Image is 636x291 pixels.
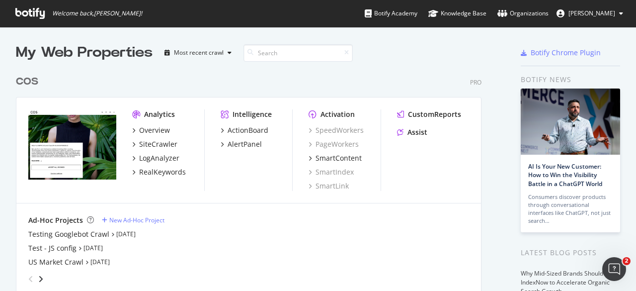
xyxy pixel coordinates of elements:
div: Botify Academy [365,8,417,18]
a: CustomReports [397,109,461,119]
a: SpeedWorkers [309,125,364,135]
button: [PERSON_NAME] [549,5,631,21]
div: COS [16,75,38,89]
div: Organizations [497,8,549,18]
span: Hana Majeed [568,9,615,17]
div: Most recent crawl [174,50,224,56]
img: AI Is Your New Customer: How to Win the Visibility Battle in a ChatGPT World [521,89,620,155]
a: PageWorkers [309,139,359,149]
a: Test - JS config [28,243,77,253]
a: ActionBoard [221,125,268,135]
div: angle-right [37,274,44,284]
a: AlertPanel [221,139,262,149]
div: RealKeywords [139,167,186,177]
iframe: Intercom live chat [602,257,626,281]
div: CustomReports [408,109,461,119]
div: Botify Chrome Plugin [531,48,601,58]
a: SiteCrawler [132,139,177,149]
input: Search [243,44,353,62]
span: 2 [623,257,631,265]
div: My Web Properties [16,43,153,63]
div: Knowledge Base [428,8,486,18]
a: LogAnalyzer [132,153,179,163]
div: AlertPanel [228,139,262,149]
a: RealKeywords [132,167,186,177]
div: Assist [407,127,427,137]
div: ActionBoard [228,125,268,135]
div: LogAnalyzer [139,153,179,163]
a: AI Is Your New Customer: How to Win the Visibility Battle in a ChatGPT World [528,162,602,188]
a: [DATE] [83,244,103,252]
a: SmartLink [309,181,349,191]
div: New Ad-Hoc Project [109,216,164,224]
div: Intelligence [233,109,272,119]
div: Botify news [521,74,620,85]
div: Overview [139,125,170,135]
div: Ad-Hoc Projects [28,215,83,225]
button: Most recent crawl [160,45,236,61]
a: SmartIndex [309,167,354,177]
a: [DATE] [116,230,136,238]
div: SmartContent [316,153,362,163]
a: US Market Crawl [28,257,83,267]
a: COS [16,75,42,89]
a: Overview [132,125,170,135]
img: https://www.cosstores.com [28,109,116,180]
a: New Ad-Hoc Project [102,216,164,224]
div: Latest Blog Posts [521,247,620,258]
div: Consumers discover products through conversational interfaces like ChatGPT, not just search… [528,193,613,225]
div: Activation [320,109,355,119]
div: Pro [470,78,481,87]
div: Analytics [144,109,175,119]
a: Assist [397,127,427,137]
a: Botify Chrome Plugin [521,48,601,58]
a: Testing Googlebot Crawl [28,229,109,239]
div: angle-left [24,271,37,287]
a: SmartContent [309,153,362,163]
span: Welcome back, [PERSON_NAME] ! [52,9,142,17]
div: SiteCrawler [139,139,177,149]
a: [DATE] [90,258,110,266]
